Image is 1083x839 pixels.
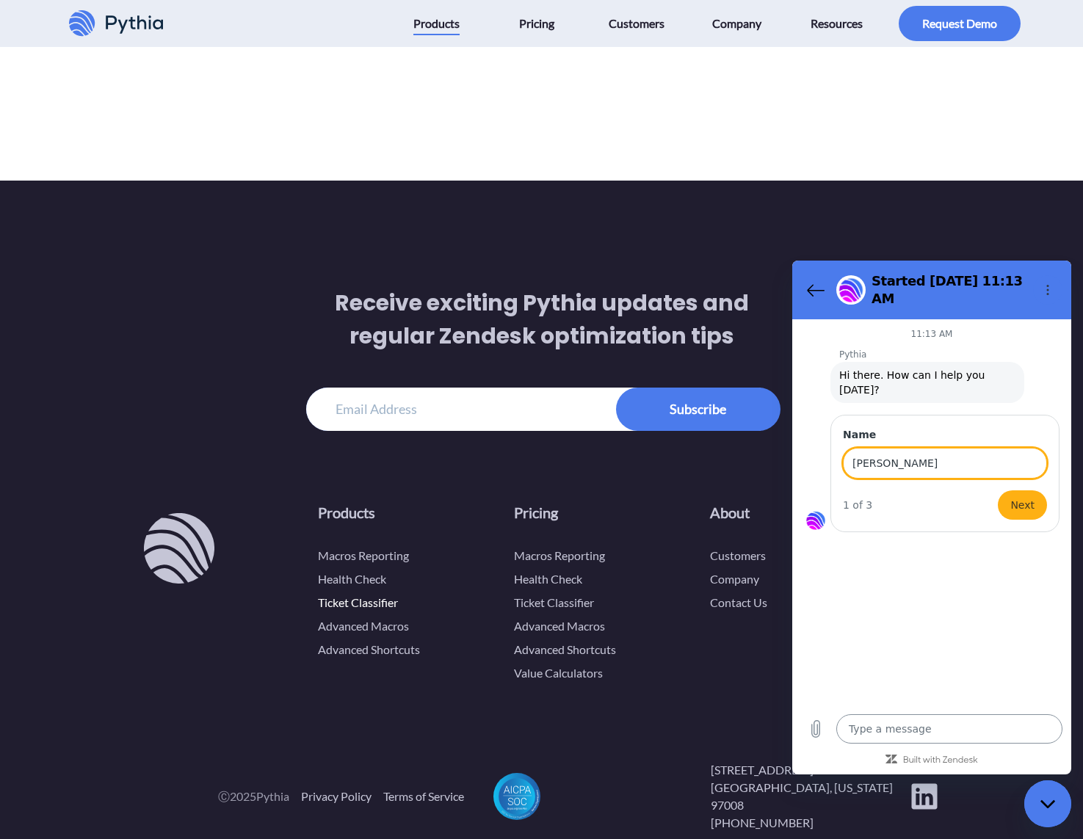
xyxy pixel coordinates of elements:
span: Pricing [519,12,554,35]
a: Pricing [514,504,558,521]
a: Advanced Macros [514,619,605,633]
a: Advanced Macros [318,619,409,633]
a: Macros Reporting [318,548,409,562]
a: About [710,504,750,521]
a: Advanced Shortcuts [318,642,420,656]
a: Products [318,504,375,521]
span: Products [413,12,460,35]
a: Pythia [144,513,210,584]
a: Macros Reporting [514,548,605,562]
span: Resources [811,12,863,35]
a: Ticket Classifier [318,595,398,609]
a: Advanced Shortcuts [514,642,616,656]
a: Terms of Service [383,788,464,805]
a: Privacy Policy [301,788,372,805]
span: Ⓒ 2025 Pythia [218,788,289,805]
a: Ticket Classifier [514,595,594,609]
a: Health Check [318,572,386,586]
iframe: Messaging window [792,261,1071,774]
a: Pythia is SOC 2 compliant and continuously monitors its security [493,773,540,820]
a: Contact Us [710,595,767,609]
span: Customers [609,12,664,35]
p: [GEOGRAPHIC_DATA], [US_STATE] 97008 [711,779,910,814]
a: [PHONE_NUMBER] [711,814,910,832]
span: Company [712,12,761,35]
h3: Receive exciting Pythia updates and regular Zendesk optimization tips [306,286,778,388]
a: Customers [710,548,766,562]
iframe: Button to launch messaging window, conversation in progress [1024,780,1071,827]
a: Value Calculators [514,666,603,680]
p: [STREET_ADDRESS] [711,761,910,779]
a: Health Check [514,572,582,586]
input: Email Address [306,388,778,431]
a: Company [710,572,759,586]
